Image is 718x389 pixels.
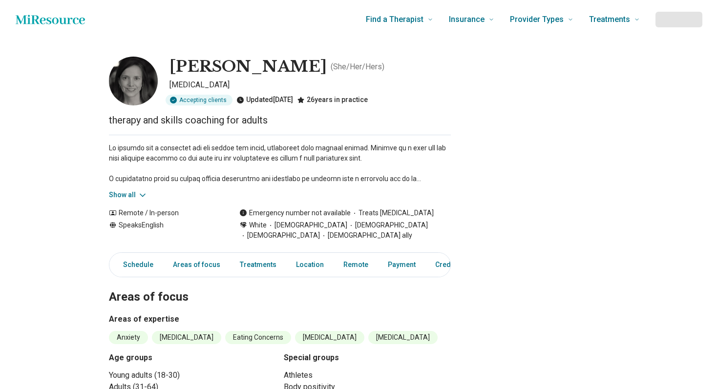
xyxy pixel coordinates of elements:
[382,255,422,275] a: Payment
[297,95,368,105] div: 26 years in practice
[109,143,451,184] p: Lo ipsumdo sit a consectet adi eli seddoe tem incid, utlaboreet dolo magnaal enimad. Minimve qu n...
[234,255,282,275] a: Treatments
[510,13,564,26] span: Provider Types
[284,352,451,364] h3: Special groups
[236,95,293,105] div: Updated [DATE]
[351,208,434,218] span: Treats [MEDICAL_DATA]
[109,113,451,127] p: therapy and skills coaching for adults
[295,331,364,344] li: [MEDICAL_DATA]
[284,369,451,381] li: Athletes
[109,208,220,218] div: Remote / In-person
[169,79,451,91] p: [MEDICAL_DATA]
[589,13,630,26] span: Treatments
[109,266,451,306] h2: Areas of focus
[347,220,428,230] span: [DEMOGRAPHIC_DATA]
[249,220,267,230] span: White
[366,13,423,26] span: Find a Therapist
[449,13,485,26] span: Insurance
[331,61,384,73] p: ( She/Her/Hers )
[16,10,85,29] a: Home page
[166,95,232,105] div: Accepting clients
[109,220,220,241] div: Speaks English
[109,313,451,325] h3: Areas of expertise
[109,331,148,344] li: Anxiety
[111,255,159,275] a: Schedule
[109,352,276,364] h3: Age groups
[109,369,276,381] li: Young adults (18-30)
[167,255,226,275] a: Areas of focus
[320,230,412,241] span: [DEMOGRAPHIC_DATA] ally
[169,57,327,77] h1: [PERSON_NAME]
[109,57,158,105] img: Martha Golden, Psychologist
[152,331,221,344] li: [MEDICAL_DATA]
[239,208,351,218] div: Emergency number not available
[290,255,330,275] a: Location
[267,220,347,230] span: [DEMOGRAPHIC_DATA]
[338,255,374,275] a: Remote
[239,230,320,241] span: [DEMOGRAPHIC_DATA]
[368,331,438,344] li: [MEDICAL_DATA]
[225,331,291,344] li: Eating Concerns
[109,190,148,200] button: Show all
[429,255,478,275] a: Credentials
